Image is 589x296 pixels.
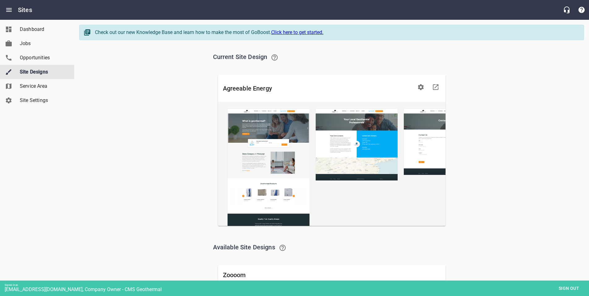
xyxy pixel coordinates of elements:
div: Check out our new Knowledge Base and learn how to make the most of GoBoost. [95,29,578,36]
h6: Current Site Design [213,50,450,65]
a: Visit Site [428,80,443,95]
a: Click here to get started. [271,29,323,35]
span: Jobs [20,40,67,47]
button: Live Chat [559,2,574,17]
a: Learn about our recommended Site updates [267,50,282,65]
h6: Zoooom [223,270,441,280]
img: contact.png [403,108,486,175]
button: Open drawer [2,2,16,17]
span: Sign out [556,285,582,292]
h6: Agreeable Energy [223,83,413,93]
div: Signed in as [5,284,589,286]
button: Sign out [553,283,584,294]
span: Dashboard [20,26,67,33]
button: Edit Site Settings [413,80,428,95]
span: Site Settings [20,97,67,104]
img: about.png [315,108,398,181]
button: Support Portal [574,2,589,17]
h6: Sites [18,5,32,15]
div: [EMAIL_ADDRESS][DOMAIN_NAME], Company Owner - CMS Geothermal [5,286,589,292]
h6: Available Site Designs [213,240,450,255]
a: Learn about switching Site Designs [275,240,290,255]
span: Service Area [20,82,67,90]
span: Opportunities [20,54,67,61]
span: Site Designs [20,68,67,76]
